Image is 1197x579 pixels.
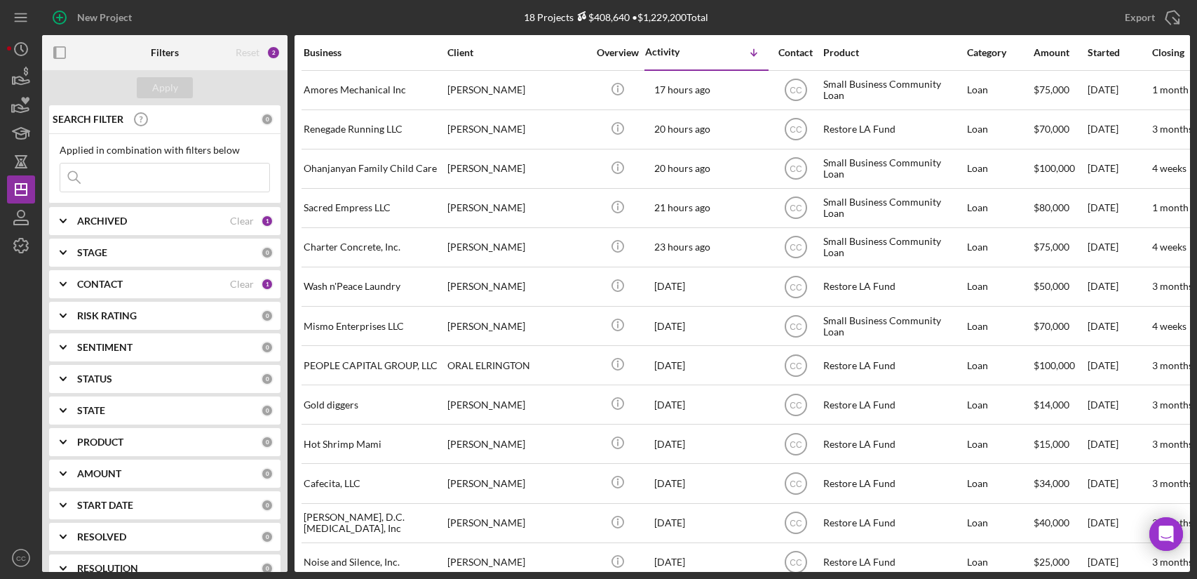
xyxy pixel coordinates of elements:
div: Business [304,47,444,58]
div: [PERSON_NAME], D.C. [MEDICAL_DATA], Inc [304,505,444,542]
time: 3 months [1152,123,1193,135]
div: Loan [967,111,1032,148]
div: New Project [77,4,132,32]
time: 2025-09-09 19:26 [654,321,685,332]
div: Gold diggers [304,386,444,423]
time: 2025-09-03 02:16 [654,557,685,568]
div: Small Business Community Loan [823,72,963,109]
div: [PERSON_NAME] [447,307,588,345]
time: 2025-09-11 23:21 [654,84,710,95]
b: Filters [151,47,179,58]
time: 2025-09-09 17:24 [654,360,685,371]
b: CONTACT [77,279,123,290]
div: Reset [236,47,259,58]
div: Clear [230,279,254,290]
div: 0 [261,467,273,480]
span: $50,000 [1034,280,1069,292]
text: CC [790,204,802,213]
text: CC [790,125,802,135]
time: 3 months [1152,477,1193,489]
div: 0 [261,310,273,322]
div: Amount [1034,47,1086,58]
div: Clear [230,215,254,227]
span: $100,000 [1034,162,1075,174]
div: 0 [261,499,273,512]
div: [PERSON_NAME] [447,425,588,462]
div: [PERSON_NAME] [447,150,588,187]
div: Restore LA Fund [823,347,963,384]
time: 2025-09-06 00:57 [654,439,685,450]
div: Contact [769,47,822,58]
div: Started [1088,47,1151,58]
div: Client [447,47,588,58]
b: RESOLVED [77,531,126,543]
div: Loan [967,425,1032,462]
div: Export [1125,4,1155,32]
time: 3 months [1152,399,1193,411]
div: Small Business Community Loan [823,229,963,266]
span: $75,000 [1034,241,1069,253]
b: RESOLUTION [77,563,138,574]
text: CC [790,479,802,489]
b: SENTIMENT [77,342,133,353]
div: Restore LA Fund [823,465,963,502]
button: Apply [137,77,193,98]
div: Loan [967,229,1032,266]
time: 3 months [1152,556,1193,568]
div: Applied in combination with filters below [60,145,270,156]
b: PRODUCT [77,437,123,448]
text: CC [790,439,802,449]
time: 2025-09-11 17:34 [654,241,710,253]
div: PEOPLE CAPITAL GROUP, LLC [304,347,444,384]
div: 0 [261,246,273,259]
div: [DATE] [1088,229,1151,266]
b: STATE [77,405,105,416]
div: Hot Shrimp Mami [304,425,444,462]
div: Wash n'Peace Laundry [304,268,444,305]
div: [PERSON_NAME] [447,189,588,227]
time: 4 weeks [1152,241,1186,253]
text: CC [790,86,802,95]
div: $408,640 [574,11,630,23]
div: [DATE] [1088,150,1151,187]
time: 3 months [1152,438,1193,450]
div: Activity [645,46,707,58]
time: 2025-09-11 19:48 [654,124,710,135]
div: [PERSON_NAME] [447,465,588,502]
div: Amores Mechanical Inc [304,72,444,109]
div: [DATE] [1088,72,1151,109]
div: Restore LA Fund [823,111,963,148]
div: Loan [967,465,1032,502]
div: Ohanjanyan Family Child Care [304,150,444,187]
div: Loan [967,150,1032,187]
text: CC [790,361,802,371]
button: New Project [42,4,146,32]
text: CC [790,243,802,253]
time: 2025-09-07 09:24 [654,399,685,411]
div: Loan [967,268,1032,305]
div: [DATE] [1088,505,1151,542]
div: 0 [261,531,273,543]
div: Cafecita, LLC [304,465,444,502]
button: CC [7,544,35,572]
div: 2 [266,46,280,60]
span: $25,000 [1034,556,1069,568]
time: 2025-09-11 19:21 [654,202,710,213]
span: $40,000 [1034,517,1069,528]
div: 18 Projects • $1,229,200 Total [524,11,708,23]
div: Renegade Running LLC [304,111,444,148]
div: Small Business Community Loan [823,307,963,345]
div: 1 [261,215,273,227]
b: STATUS [77,373,112,385]
div: Small Business Community Loan [823,150,963,187]
text: CC [790,558,802,568]
div: [PERSON_NAME] [447,268,588,305]
div: 0 [261,436,273,448]
div: Restore LA Fund [823,268,963,305]
div: Mismo Enterprises LLC [304,307,444,345]
text: CC [790,282,802,292]
div: Loan [967,307,1032,345]
div: Loan [967,189,1032,227]
div: [DATE] [1088,386,1151,423]
time: 3 months [1152,280,1193,292]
